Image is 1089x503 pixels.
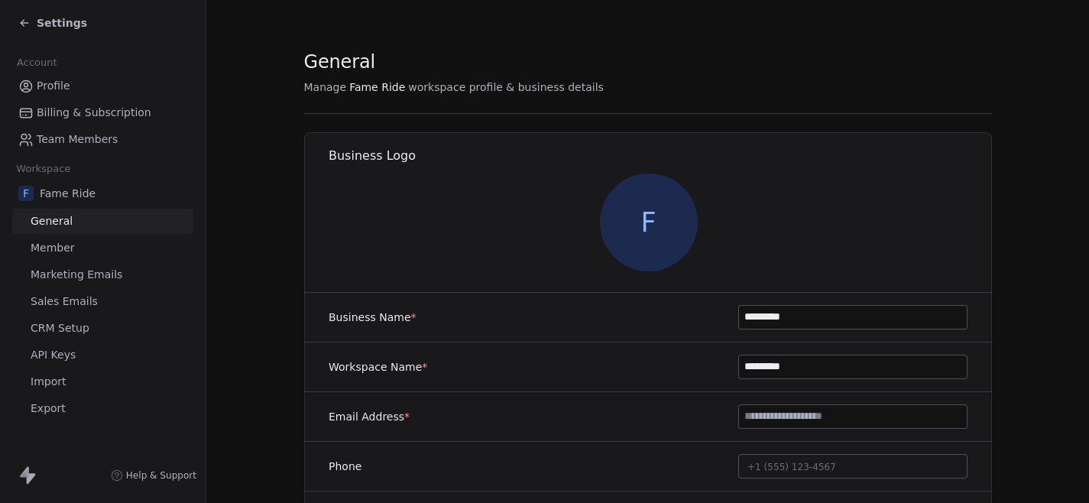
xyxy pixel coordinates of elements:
a: Billing & Subscription [12,100,193,125]
a: API Keys [12,342,193,368]
span: +1 (555) 123-4567 [747,462,836,472]
span: Fame Ride [40,186,96,201]
span: Team Members [37,131,118,148]
span: F [18,186,34,201]
span: Settings [37,15,87,31]
label: Workspace Name [329,359,427,375]
span: Help & Support [126,469,196,482]
a: CRM Setup [12,316,193,341]
span: workspace profile & business details [408,80,604,95]
a: Help & Support [111,469,196,482]
span: F [599,174,697,271]
a: General [12,209,193,234]
span: General [304,50,376,73]
span: Export [31,401,66,417]
span: Manage [304,80,347,95]
span: Workspace [10,157,77,180]
a: Team Members [12,127,193,152]
label: Phone [329,459,361,474]
a: Marketing Emails [12,262,193,287]
span: Billing & Subscription [37,105,151,121]
span: Fame Ride [349,80,405,95]
span: Member [31,240,75,256]
a: Export [12,396,193,421]
a: Member [12,235,193,261]
span: Profile [37,78,70,94]
span: Marketing Emails [31,267,122,283]
span: API Keys [31,347,76,363]
a: Sales Emails [12,289,193,314]
span: CRM Setup [31,320,89,336]
h1: Business Logo [329,148,993,164]
a: Settings [18,15,87,31]
span: Account [10,51,63,74]
a: Profile [12,73,193,99]
span: General [31,213,73,229]
span: Sales Emails [31,294,98,310]
a: Import [12,369,193,394]
span: Import [31,374,66,390]
label: Business Name [329,310,416,325]
label: Email Address [329,409,410,424]
button: +1 (555) 123-4567 [738,454,967,479]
